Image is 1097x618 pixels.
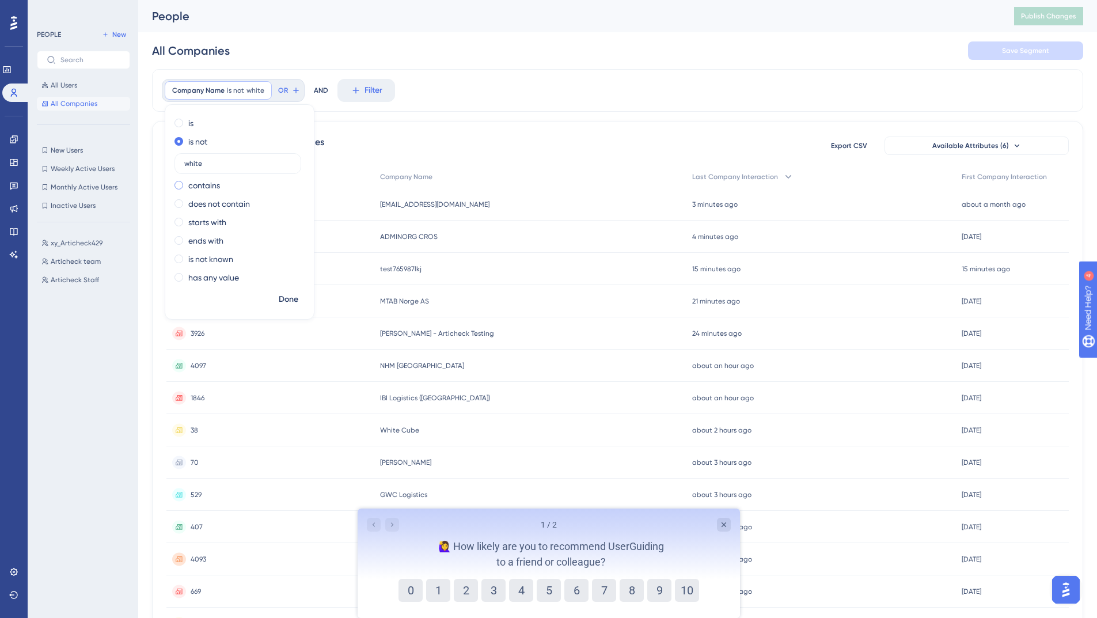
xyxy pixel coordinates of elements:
[337,79,395,102] button: Filter
[51,164,115,173] span: Weekly Active Users
[191,587,201,596] span: 669
[962,426,981,434] time: [DATE]
[1021,12,1076,21] span: Publish Changes
[37,78,130,92] button: All Users
[51,201,96,210] span: Inactive Users
[692,297,740,305] time: 21 minutes ago
[60,56,120,64] input: Search
[692,362,754,370] time: about an hour ago
[37,199,130,213] button: Inactive Users
[37,143,130,157] button: New Users
[188,135,207,149] label: is not
[820,137,878,155] button: Export CSV
[380,426,419,435] span: White Cube
[27,3,72,17] span: Need Help?
[51,146,83,155] span: New Users
[51,238,103,248] span: xy_Articheck429
[51,99,97,108] span: All Companies
[380,200,489,209] span: [EMAIL_ADDRESS][DOMAIN_NAME]
[962,200,1026,208] time: about a month ago
[98,28,130,41] button: New
[692,426,751,434] time: about 2 hours ago
[37,273,137,287] button: Articheck Staff
[692,394,754,402] time: about an hour ago
[380,490,427,499] span: GWC Logistics
[184,160,291,168] input: Type the value
[692,233,738,241] time: 4 minutes ago
[246,86,264,95] span: white
[80,6,83,15] div: 4
[191,393,204,403] span: 1846
[1002,46,1049,55] span: Save Segment
[380,232,438,241] span: ADMINORG CROS
[51,275,99,285] span: Articheck Staff
[191,329,204,338] span: 3926
[37,180,130,194] button: Monthly Active Users
[692,265,741,273] time: 15 minutes ago
[188,197,250,211] label: does not contain
[885,137,1069,155] button: Available Attributes (6)
[380,329,494,338] span: [PERSON_NAME] - Articheck Testing
[188,179,220,192] label: contains
[380,264,422,274] span: test765987lkj
[188,271,239,285] label: has any value
[37,236,137,250] button: xy_Articheck429
[188,234,223,248] label: ends with
[191,555,206,564] span: 4093
[962,587,981,596] time: [DATE]
[358,509,740,618] iframe: To enrich screen reader interactions, please activate Accessibility in Grammarly extension settings
[37,162,130,176] button: Weekly Active Users
[37,30,61,39] div: PEOPLE
[962,265,1010,273] time: 15 minutes ago
[51,257,101,266] span: Articheck team
[51,183,117,192] span: Monthly Active Users
[112,30,126,39] span: New
[380,297,429,306] span: MTAB Norge AS
[692,200,738,208] time: 3 minutes ago
[692,172,778,181] span: Last Company Interaction
[962,458,981,467] time: [DATE]
[380,458,431,467] span: [PERSON_NAME]
[314,79,328,102] div: AND
[191,522,203,532] span: 407
[152,43,230,59] div: All Companies
[380,172,432,181] span: Company Name
[188,116,193,130] label: is
[962,233,981,241] time: [DATE]
[1014,7,1083,25] button: Publish Changes
[692,458,751,467] time: about 3 hours ago
[188,215,226,229] label: starts with
[272,289,305,310] button: Done
[962,523,981,531] time: [DATE]
[932,141,1009,150] span: Available Attributes (6)
[172,86,225,95] span: Company Name
[962,394,981,402] time: [DATE]
[276,81,302,100] button: OR
[191,361,206,370] span: 4097
[365,84,382,97] span: Filter
[191,458,199,467] span: 70
[51,81,77,90] span: All Users
[37,97,130,111] button: All Companies
[692,491,751,499] time: about 3 hours ago
[962,491,981,499] time: [DATE]
[962,555,981,563] time: [DATE]
[152,8,985,24] div: People
[692,329,742,338] time: 24 minutes ago
[968,41,1083,60] button: Save Segment
[831,141,867,150] span: Export CSV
